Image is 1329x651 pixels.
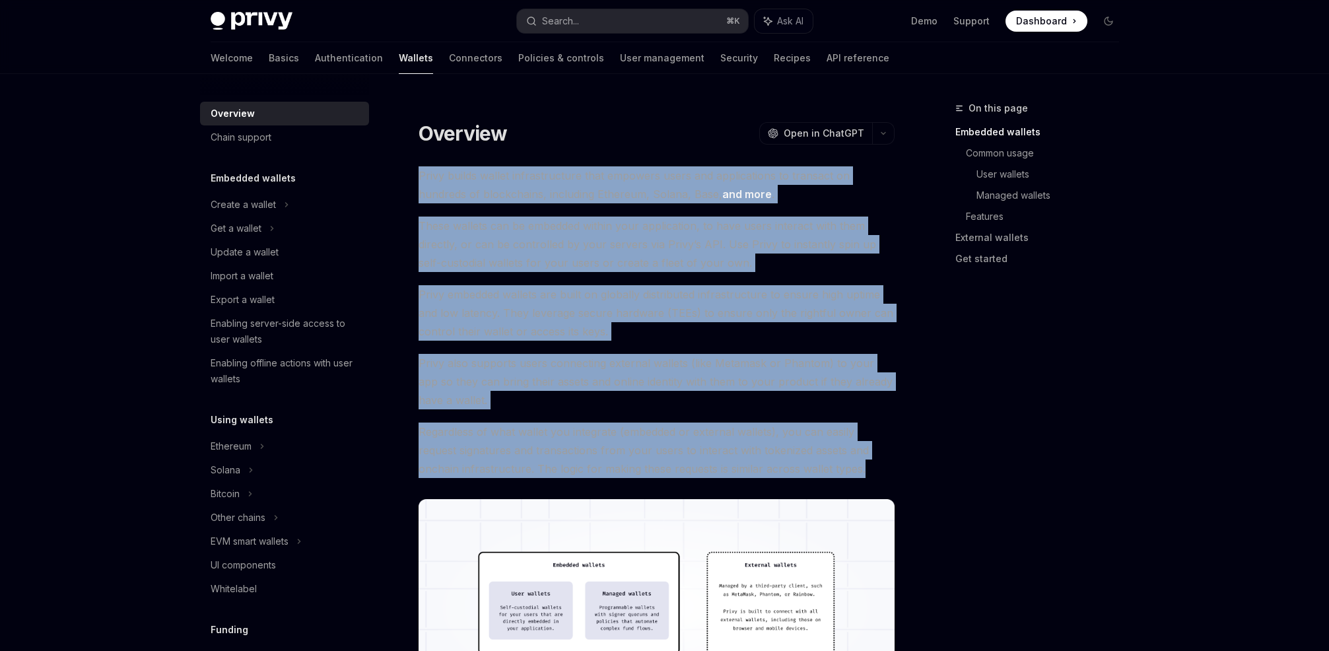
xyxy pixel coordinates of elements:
[211,268,273,284] div: Import a wallet
[211,438,252,454] div: Ethereum
[969,100,1028,116] span: On this page
[722,188,772,201] a: and more
[200,288,369,312] a: Export a wallet
[774,42,811,74] a: Recipes
[777,15,803,28] span: Ask AI
[211,462,240,478] div: Solana
[200,577,369,601] a: Whitelabel
[200,240,369,264] a: Update a wallet
[966,206,1130,227] a: Features
[955,248,1130,269] a: Get started
[211,244,279,260] div: Update a wallet
[759,122,872,145] button: Open in ChatGPT
[399,42,433,74] a: Wallets
[953,15,990,28] a: Support
[976,164,1130,185] a: User wallets
[200,125,369,149] a: Chain support
[211,557,276,573] div: UI components
[211,486,240,502] div: Bitcoin
[419,217,895,272] span: These wallets can be embedded within your application, to have users interact with them directly,...
[211,533,289,549] div: EVM smart wallets
[1005,11,1087,32] a: Dashboard
[211,106,255,121] div: Overview
[620,42,704,74] a: User management
[755,9,813,33] button: Ask AI
[1098,11,1119,32] button: Toggle dark mode
[976,185,1130,206] a: Managed wallets
[955,227,1130,248] a: External wallets
[720,42,758,74] a: Security
[966,143,1130,164] a: Common usage
[200,312,369,351] a: Enabling server-side access to user wallets
[419,121,508,145] h1: Overview
[315,42,383,74] a: Authentication
[911,15,937,28] a: Demo
[827,42,889,74] a: API reference
[269,42,299,74] a: Basics
[211,412,273,428] h5: Using wallets
[211,221,261,236] div: Get a wallet
[211,12,292,30] img: dark logo
[211,197,276,213] div: Create a wallet
[211,129,271,145] div: Chain support
[211,581,257,597] div: Whitelabel
[784,127,864,140] span: Open in ChatGPT
[200,351,369,391] a: Enabling offline actions with user wallets
[211,355,361,387] div: Enabling offline actions with user wallets
[419,423,895,478] span: Regardless of what wallet you integrate (embedded or external wallets), you can easily request si...
[200,102,369,125] a: Overview
[200,553,369,577] a: UI components
[517,9,748,33] button: Search...⌘K
[200,264,369,288] a: Import a wallet
[518,42,604,74] a: Policies & controls
[211,292,275,308] div: Export a wallet
[211,510,265,526] div: Other chains
[449,42,502,74] a: Connectors
[419,354,895,409] span: Privy also supports users connecting external wallets (like Metamask or Phantom) to your app so t...
[211,316,361,347] div: Enabling server-side access to user wallets
[1016,15,1067,28] span: Dashboard
[211,42,253,74] a: Welcome
[419,166,895,203] span: Privy builds wallet infrastructure that empowers users and applications to transact on hundreds o...
[955,121,1130,143] a: Embedded wallets
[726,16,740,26] span: ⌘ K
[419,285,895,341] span: Privy embedded wallets are built on globally distributed infrastructure to ensure high uptime and...
[542,13,579,29] div: Search...
[211,170,296,186] h5: Embedded wallets
[211,622,248,638] h5: Funding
